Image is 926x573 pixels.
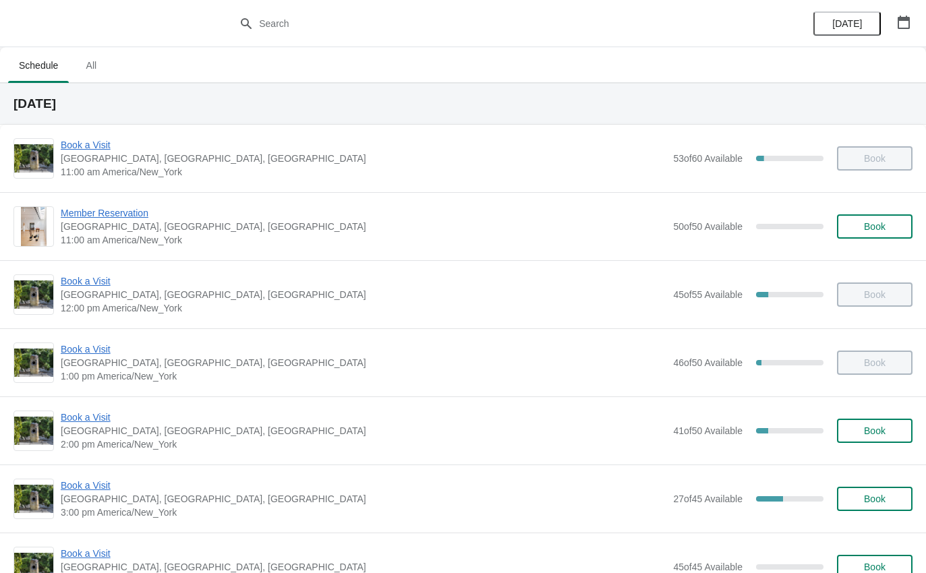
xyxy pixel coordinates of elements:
[61,288,666,301] span: [GEOGRAPHIC_DATA], [GEOGRAPHIC_DATA], [GEOGRAPHIC_DATA]
[61,424,666,438] span: [GEOGRAPHIC_DATA], [GEOGRAPHIC_DATA], [GEOGRAPHIC_DATA]
[8,53,69,78] span: Schedule
[673,289,743,300] span: 45 of 55 Available
[61,152,666,165] span: [GEOGRAPHIC_DATA], [GEOGRAPHIC_DATA], [GEOGRAPHIC_DATA]
[61,165,666,179] span: 11:00 am America/New_York
[673,221,743,232] span: 50 of 50 Available
[673,357,743,368] span: 46 of 50 Available
[74,53,108,78] span: All
[14,417,53,445] img: Book a Visit | The Noguchi Museum, 33rd Road, Queens, NY, USA | 2:00 pm America/New_York
[673,153,743,164] span: 53 of 60 Available
[13,97,913,111] h2: [DATE]
[61,356,666,369] span: [GEOGRAPHIC_DATA], [GEOGRAPHIC_DATA], [GEOGRAPHIC_DATA]
[864,493,886,504] span: Book
[61,369,666,383] span: 1:00 pm America/New_York
[837,487,913,511] button: Book
[813,11,881,36] button: [DATE]
[837,419,913,443] button: Book
[864,425,886,436] span: Book
[14,144,53,173] img: Book a Visit | The Noguchi Museum, 33rd Road, Queens, NY, USA | 11:00 am America/New_York
[14,349,53,377] img: Book a Visit | The Noguchi Museum, 33rd Road, Queens, NY, USA | 1:00 pm America/New_York
[673,493,743,504] span: 27 of 45 Available
[673,562,743,572] span: 45 of 45 Available
[864,221,886,232] span: Book
[61,506,666,519] span: 3:00 pm America/New_York
[61,342,666,356] span: Book a Visit
[61,479,666,492] span: Book a Visit
[864,562,886,572] span: Book
[61,411,666,424] span: Book a Visit
[61,438,666,451] span: 2:00 pm America/New_York
[673,425,743,436] span: 41 of 50 Available
[14,485,53,513] img: Book a Visit | The Noguchi Museum, 33rd Road, Queens, NY, USA | 3:00 pm America/New_York
[61,547,666,560] span: Book a Visit
[21,207,47,246] img: Member Reservation | The Noguchi Museum, 33rd Road, Queens, NY, USA | 11:00 am America/New_York
[61,274,666,288] span: Book a Visit
[832,18,862,29] span: [DATE]
[61,233,666,247] span: 11:00 am America/New_York
[61,220,666,233] span: [GEOGRAPHIC_DATA], [GEOGRAPHIC_DATA], [GEOGRAPHIC_DATA]
[61,138,666,152] span: Book a Visit
[837,214,913,239] button: Book
[61,492,666,506] span: [GEOGRAPHIC_DATA], [GEOGRAPHIC_DATA], [GEOGRAPHIC_DATA]
[61,206,666,220] span: Member Reservation
[61,301,666,315] span: 12:00 pm America/New_York
[14,280,53,309] img: Book a Visit | The Noguchi Museum, 33rd Road, Queens, NY, USA | 12:00 pm America/New_York
[258,11,695,36] input: Search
